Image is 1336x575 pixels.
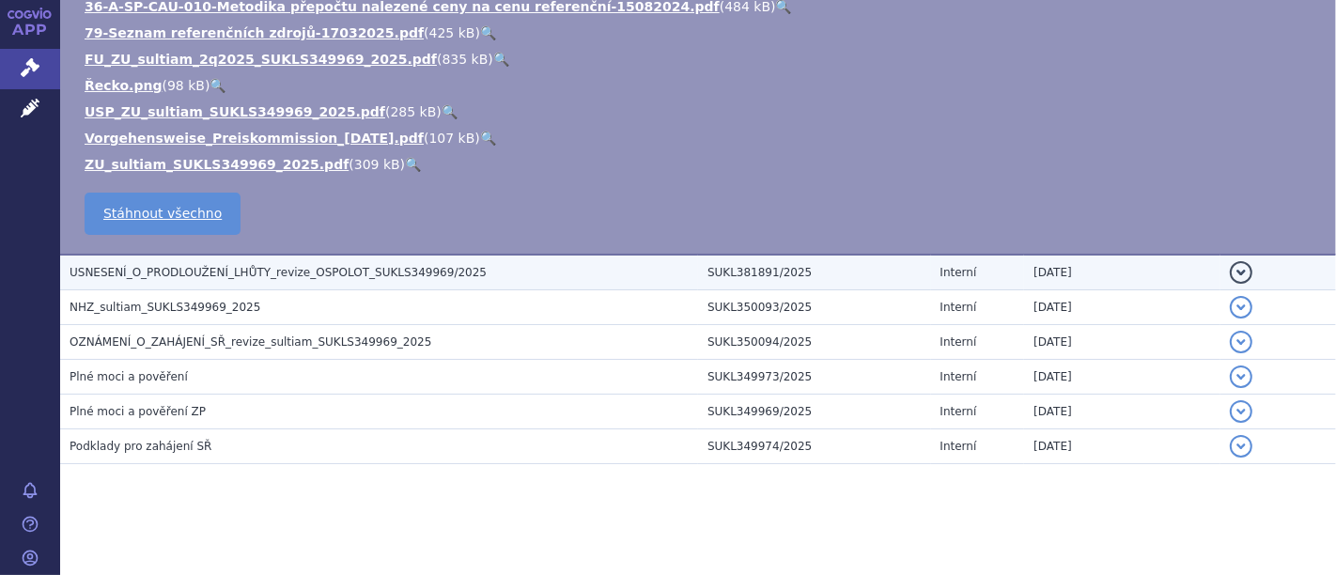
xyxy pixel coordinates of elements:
button: detail [1230,400,1252,423]
span: NHZ_sultiam_SUKLS349969_2025 [70,301,260,314]
a: USP_ZU_sultiam_SUKLS349969_2025.pdf [85,104,385,119]
span: 98 kB [167,78,205,93]
span: OZNÁMENÍ_O_ZAHÁJENÍ_SŘ_revize_sultiam_SUKLS349969_2025 [70,335,431,349]
td: SUKL350093/2025 [698,290,931,325]
td: [DATE] [1024,429,1220,464]
li: ( ) [85,102,1317,121]
li: ( ) [85,129,1317,148]
span: 425 kB [429,25,475,40]
td: [DATE] [1024,325,1220,360]
span: Podklady pro zahájení SŘ [70,440,211,453]
span: 285 kB [391,104,437,119]
td: SUKL349969/2025 [698,395,931,429]
span: Interní [940,405,977,418]
li: ( ) [85,50,1317,69]
td: SUKL349974/2025 [698,429,931,464]
li: ( ) [85,23,1317,42]
button: detail [1230,365,1252,388]
a: 🔍 [405,157,421,172]
button: detail [1230,261,1252,284]
a: 🔍 [480,131,496,146]
li: ( ) [85,76,1317,95]
a: 🔍 [493,52,509,67]
span: 835 kB [442,52,488,67]
a: ZU_sultiam_SUKLS349969_2025.pdf [85,157,349,172]
a: Vorgehensweise_Preiskommission_[DATE].pdf [85,131,424,146]
td: [DATE] [1024,395,1220,429]
button: detail [1230,296,1252,319]
button: detail [1230,435,1252,458]
span: 107 kB [429,131,475,146]
span: Plné moci a pověření [70,370,188,383]
li: ( ) [85,155,1317,174]
td: SUKL349973/2025 [698,360,931,395]
a: Řecko.png [85,78,162,93]
button: detail [1230,331,1252,353]
td: SUKL381891/2025 [698,255,931,290]
a: FU_ZU_sultiam_2q2025_SUKLS349969_2025.pdf [85,52,437,67]
td: [DATE] [1024,255,1220,290]
span: Plné moci a pověření ZP [70,405,206,418]
span: Interní [940,370,977,383]
a: Stáhnout všechno [85,193,241,235]
span: Interní [940,266,977,279]
a: 🔍 [480,25,496,40]
a: 🔍 [210,78,225,93]
a: 79-Seznam referenčních zdrojů-17032025.pdf [85,25,424,40]
span: Interní [940,440,977,453]
a: 🔍 [442,104,458,119]
span: Interní [940,301,977,314]
td: [DATE] [1024,290,1220,325]
span: 309 kB [354,157,400,172]
td: SUKL350094/2025 [698,325,931,360]
span: USNESENÍ_O_PRODLOUŽENÍ_LHŮTY_revize_OSPOLOT_SUKLS349969/2025 [70,266,487,279]
td: [DATE] [1024,360,1220,395]
span: Interní [940,335,977,349]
